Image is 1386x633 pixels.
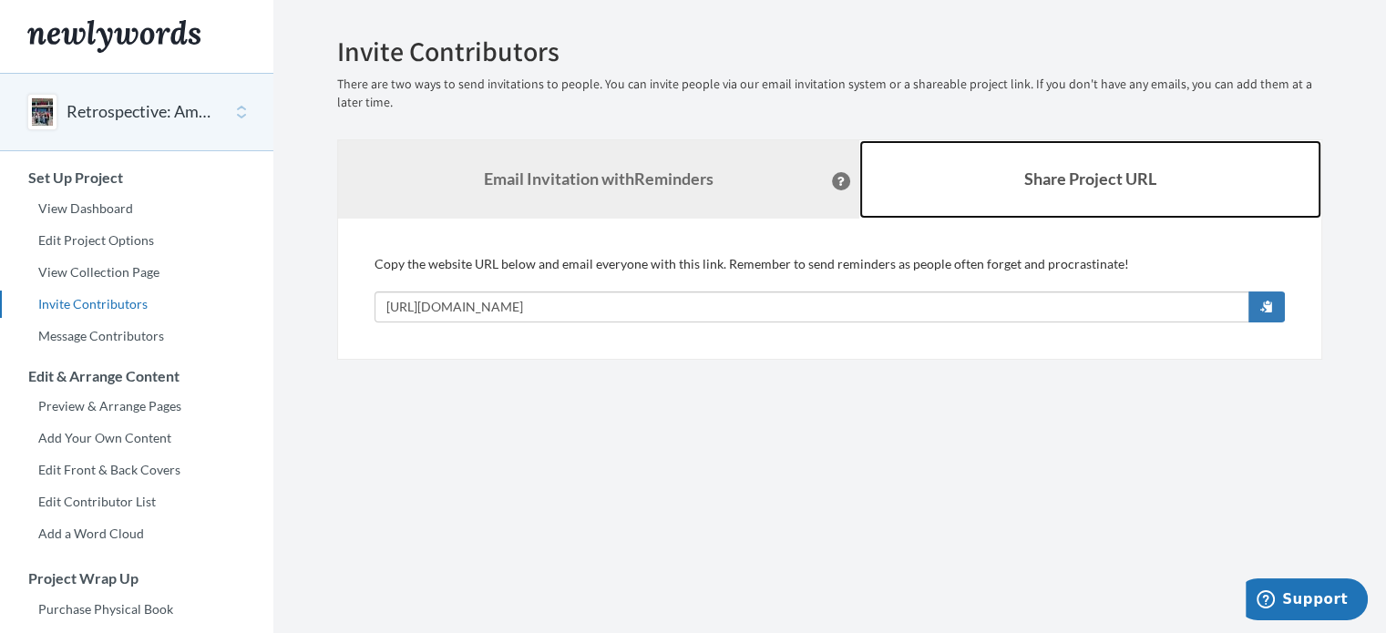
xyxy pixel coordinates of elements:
b: Share Project URL [1024,168,1156,189]
h3: Set Up Project [1,169,273,186]
h2: Invite Contributors [337,36,1322,66]
div: Copy the website URL below and email everyone with this link. Remember to send reminders as peopl... [375,255,1285,322]
button: Retrospective: Amsterdam Study Abroad [67,100,214,124]
h3: Edit & Arrange Content [1,368,273,384]
img: Newlywords logo [27,20,200,53]
iframe: Opens a widget where you can chat to one of our agents [1246,578,1368,624]
h3: Project Wrap Up [1,570,273,587]
strong: Email Invitation with Reminders [484,168,714,189]
p: There are two ways to send invitations to people. You can invite people via our email invitation ... [337,76,1322,112]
